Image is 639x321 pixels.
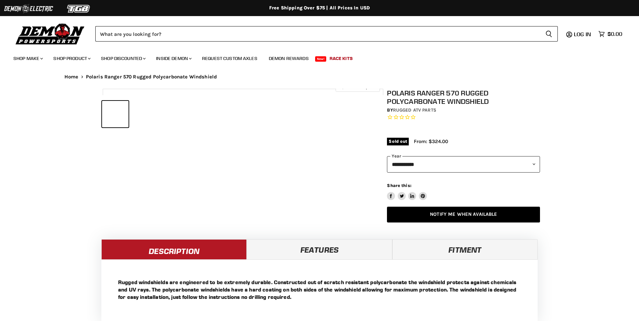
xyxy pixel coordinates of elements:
[64,74,79,80] a: Home
[8,49,621,65] ul: Main menu
[387,89,540,106] h1: Polaris Ranger 570 Rugged Polycarbonate Windshield
[51,74,588,80] nav: Breadcrumbs
[607,31,622,37] span: $0.00
[387,183,411,188] span: Share this:
[48,52,95,65] a: Shop Product
[414,138,448,144] span: From: $324.00
[8,52,47,65] a: Shop Make
[325,52,358,65] a: Race Kits
[264,52,314,65] a: Demon Rewards
[571,31,595,37] a: Log in
[387,156,540,173] select: year
[393,107,436,113] a: Rugged ATV Parts
[95,26,558,42] form: Product
[339,84,376,89] span: Click to expand
[197,52,262,65] a: Request Custom Axles
[86,74,217,80] span: Polaris Ranger 570 Rugged Polycarbonate Windshield
[574,31,591,38] span: Log in
[540,26,558,42] button: Search
[96,52,150,65] a: Shop Discounted
[151,52,196,65] a: Inside Demon
[315,56,327,62] span: New!
[54,2,104,15] img: TGB Logo 2
[387,183,427,200] aside: Share this:
[595,29,626,39] a: $0.00
[3,2,54,15] img: Demon Electric Logo 2
[51,5,588,11] div: Free Shipping Over $75 | All Prices In USD
[102,101,129,127] button: IMAGE thumbnail
[101,239,247,259] a: Description
[387,207,540,222] a: Notify Me When Available
[95,26,540,42] input: Search
[118,278,521,301] p: Rugged windshields are engineered to be extremely durable. Constructed out of scratch resistant p...
[387,138,409,145] span: Sold out
[387,114,540,121] span: Rated 0.0 out of 5 stars 0 reviews
[247,239,392,259] a: Features
[387,107,540,114] div: by
[392,239,538,259] a: Fitment
[13,22,87,46] img: Demon Powersports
